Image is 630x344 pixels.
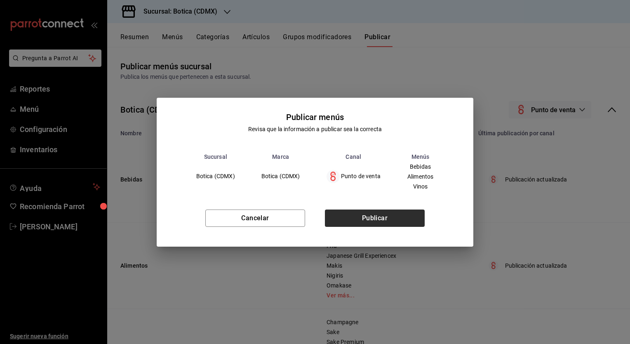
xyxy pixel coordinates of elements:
span: Alimentos [407,174,433,179]
button: Cancelar [205,210,305,227]
td: Botica (CDMX) [183,160,248,193]
div: Publicar menús [286,111,344,123]
span: Vinos [407,184,433,189]
th: Marca [248,153,313,160]
th: Menús [394,153,447,160]
button: Publicar [325,210,425,227]
div: Punto de venta [327,170,381,183]
th: Canal [313,153,394,160]
div: Revisa que la información a publicar sea la correcta [248,125,382,134]
th: Sucursal [183,153,248,160]
td: Botica (CDMX) [248,160,313,193]
span: Bebidas [407,164,433,170]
